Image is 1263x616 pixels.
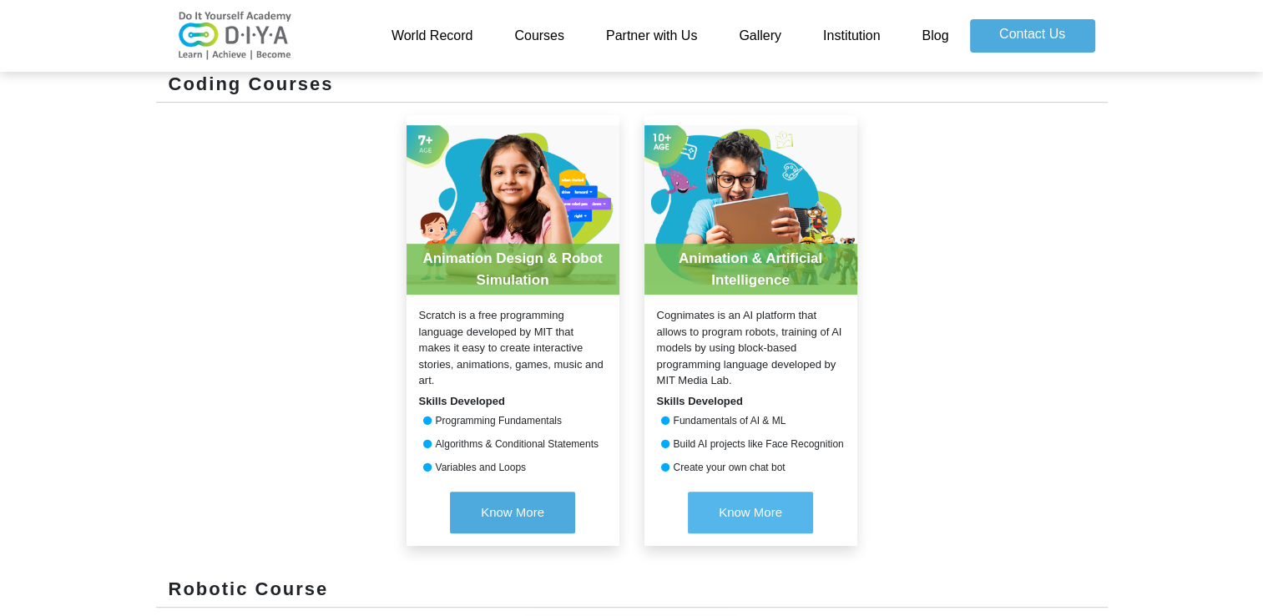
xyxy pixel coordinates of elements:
a: Know More [688,483,813,546]
div: Skills Developed [644,393,857,410]
div: Build AI projects like Face Recognition [644,437,857,452]
div: Animation Design & Robot Simulation [407,244,619,295]
a: Know More [450,483,575,546]
div: Algorithms & Conditional Statements [407,437,619,452]
div: Programming Fundamentals [407,413,619,428]
a: Gallery [718,19,802,53]
a: Contact Us [970,19,1095,53]
img: product-20210729102311.jpg [644,115,857,295]
button: Know More [450,492,575,533]
div: Animation & Artificial Intelligence [644,244,857,295]
a: World Record [371,19,494,53]
button: Know More [688,492,813,533]
img: product-20210729100920.jpg [407,115,619,295]
a: Courses [493,19,585,53]
div: Skills Developed [407,393,619,410]
div: Create your own chat bot [644,460,857,475]
div: Variables and Loops [407,460,619,475]
div: Coding Courses [156,70,1108,103]
a: Partner with Us [585,19,718,53]
a: Blog [901,19,969,53]
img: logo-v2.png [169,11,302,61]
div: Fundamentals of AI & ML [644,413,857,428]
span: Know More [481,505,544,519]
div: Cognimates is an AI platform that allows to program robots, training of AI models by using block-... [644,307,857,389]
div: Robotic Course [156,575,1108,608]
a: Institution [802,19,901,53]
span: Know More [719,505,782,519]
div: Scratch is a free programming language developed by MIT that makes it easy to create interactive ... [407,307,619,389]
